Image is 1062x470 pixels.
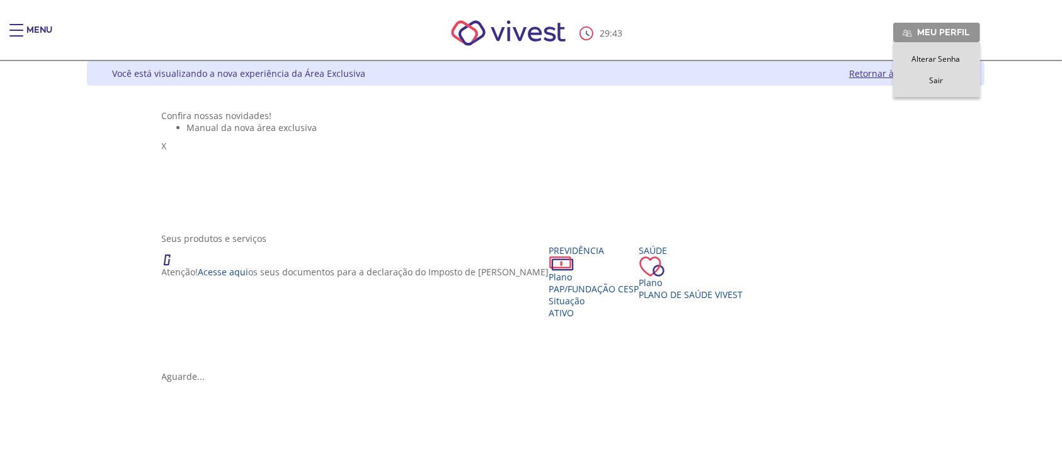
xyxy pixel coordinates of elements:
[549,244,639,256] div: Previdência
[162,110,910,122] div: Confira nossas novidades!
[612,27,622,39] span: 43
[26,24,52,49] div: Menu
[903,28,912,38] img: Meu perfil
[639,256,665,277] img: ico_coracao.png
[162,232,910,244] div: Seus produtos e serviços
[112,67,365,79] div: Você está visualizando a nova experiência da Área Exclusiva
[549,271,639,283] div: Plano
[549,283,639,295] span: PAP/Fundação CESP
[894,54,979,64] a: Alterar Senha
[549,256,574,271] img: ico_dinheiro.png
[849,67,959,79] a: Retornar à versão clássica
[162,244,183,266] img: ico_atencao.png
[162,266,549,278] p: Atenção! os seus documentos para a declaração do Imposto de [PERSON_NAME]
[894,75,979,86] a: Sair
[639,244,743,301] a: Saúde PlanoPlano de Saúde VIVEST
[893,23,980,42] a: Meu perfil
[187,122,317,134] span: Manual da nova área exclusiva
[198,266,249,278] a: Acesse aqui
[437,6,580,60] img: Vivest
[162,232,910,382] section: <span lang="en" dir="ltr">ProdutosCard</span>
[918,26,970,38] span: Meu perfil
[929,75,943,86] span: Sair
[549,307,574,319] span: Ativo
[580,26,625,40] div: :
[639,277,743,289] div: Plano
[600,27,610,39] span: 29
[162,110,910,220] section: <span lang="pt-BR" dir="ltr">Visualizador do Conteúdo da Web</span> 1
[549,244,639,319] a: Previdência PlanoPAP/Fundação CESP SituaçãoAtivo
[549,295,639,307] div: Situação
[162,370,910,382] div: Aguarde...
[639,244,743,256] div: Saúde
[639,289,743,301] span: Plano de Saúde VIVEST
[162,140,167,152] span: X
